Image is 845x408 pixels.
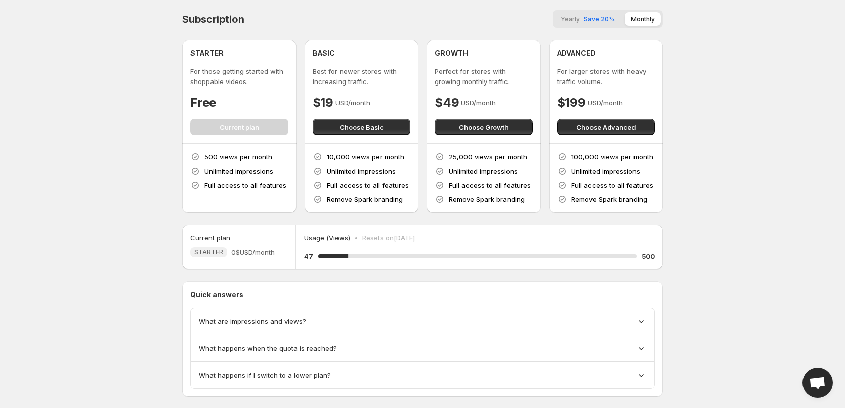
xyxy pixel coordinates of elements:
h5: 47 [304,251,313,261]
div: Open chat [802,368,833,398]
p: Unlimited impressions [571,166,640,176]
span: Choose Basic [340,122,384,132]
span: Yearly [561,15,580,23]
p: USD/month [588,98,623,108]
h4: $19 [313,95,333,111]
h4: $199 [557,95,586,111]
p: Remove Spark branding [571,194,647,205]
p: Unlimited impressions [327,166,396,176]
p: Unlimited impressions [204,166,273,176]
p: For larger stores with heavy traffic volume. [557,66,655,87]
h4: $49 [435,95,459,111]
p: Unlimited impressions [449,166,518,176]
button: Choose Basic [313,119,411,135]
button: Choose Growth [435,119,533,135]
p: USD/month [461,98,496,108]
h4: ADVANCED [557,48,596,58]
p: 500 views per month [204,152,272,162]
span: Choose Growth [459,122,509,132]
p: Usage (Views) [304,233,350,243]
span: Save 20% [584,15,615,23]
p: Full access to all features [327,180,409,190]
p: USD/month [335,98,370,108]
p: Perfect for stores with growing monthly traffic. [435,66,533,87]
p: • [354,233,358,243]
span: What happens when the quota is reached? [199,343,337,353]
span: 0$ USD/month [231,247,275,257]
p: Full access to all features [571,180,653,190]
span: Choose Advanced [576,122,636,132]
p: Remove Spark branding [327,194,403,205]
span: What happens if I switch to a lower plan? [199,370,331,380]
h4: BASIC [313,48,335,58]
p: Remove Spark branding [449,194,525,205]
p: Resets on [DATE] [362,233,415,243]
p: Full access to all features [204,180,286,190]
p: 25,000 views per month [449,152,527,162]
p: 10,000 views per month [327,152,404,162]
h4: STARTER [190,48,224,58]
p: Full access to all features [449,180,531,190]
p: Best for newer stores with increasing traffic. [313,66,411,87]
p: For those getting started with shoppable videos. [190,66,288,87]
p: Quick answers [190,290,655,300]
h4: GROWTH [435,48,469,58]
h5: 500 [642,251,655,261]
button: Monthly [625,12,661,26]
h4: Subscription [182,13,244,25]
h4: Free [190,95,216,111]
h5: Current plan [190,233,230,243]
span: STARTER [194,248,223,256]
span: What are impressions and views? [199,316,306,327]
button: Choose Advanced [557,119,655,135]
p: 100,000 views per month [571,152,653,162]
button: YearlySave 20% [555,12,621,26]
